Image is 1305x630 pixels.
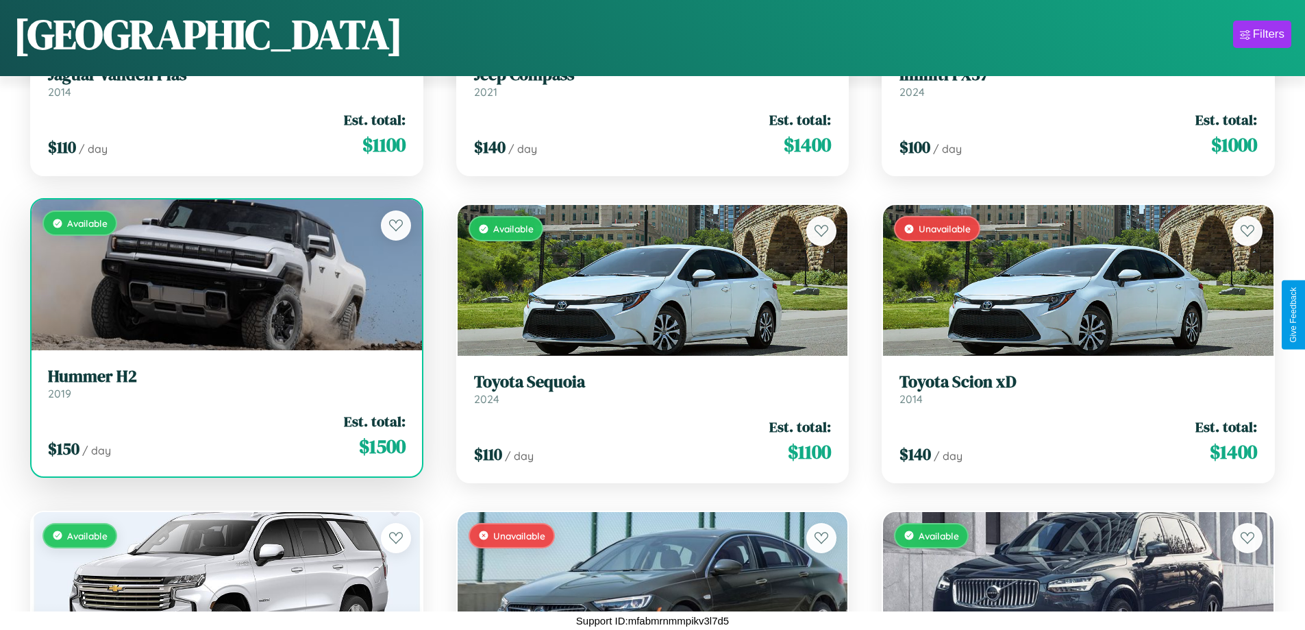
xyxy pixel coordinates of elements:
[505,449,534,463] span: / day
[1233,21,1291,48] button: Filters
[48,85,71,99] span: 2014
[899,85,925,99] span: 2024
[899,372,1257,406] a: Toyota Scion xD2014
[899,372,1257,392] h3: Toyota Scion xD
[474,65,832,99] a: Jeep Compass2021
[474,372,832,406] a: Toyota Sequoia2024
[67,217,108,229] span: Available
[1210,438,1257,465] span: $ 1400
[899,392,923,406] span: 2014
[48,437,79,460] span: $ 150
[474,372,832,392] h3: Toyota Sequoia
[493,530,545,542] span: Unavailable
[933,142,962,156] span: / day
[48,367,406,400] a: Hummer H22019
[493,223,534,234] span: Available
[48,65,406,99] a: Jaguar Vanden Plas2014
[899,65,1257,99] a: Infiniti FX372024
[359,433,406,460] span: $ 1500
[474,392,499,406] span: 2024
[1211,131,1257,158] span: $ 1000
[1195,417,1257,437] span: Est. total:
[784,131,831,158] span: $ 1400
[1195,110,1257,130] span: Est. total:
[899,443,931,465] span: $ 140
[344,411,406,431] span: Est. total:
[899,136,930,158] span: $ 100
[48,367,406,387] h3: Hummer H2
[769,110,831,130] span: Est. total:
[576,611,729,630] p: Support ID: mfabmrnmmpikv3l7d5
[82,444,111,457] span: / day
[1253,27,1284,41] div: Filters
[79,142,108,156] span: / day
[67,530,108,542] span: Available
[508,142,537,156] span: / day
[919,530,959,542] span: Available
[919,223,971,234] span: Unavailable
[474,85,497,99] span: 2021
[362,131,406,158] span: $ 1100
[14,6,403,62] h1: [GEOGRAPHIC_DATA]
[48,136,76,158] span: $ 110
[474,443,502,465] span: $ 110
[474,136,506,158] span: $ 140
[788,438,831,465] span: $ 1100
[344,110,406,130] span: Est. total:
[769,417,831,437] span: Est. total:
[48,387,71,400] span: 2019
[934,449,962,463] span: / day
[1289,287,1298,343] div: Give Feedback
